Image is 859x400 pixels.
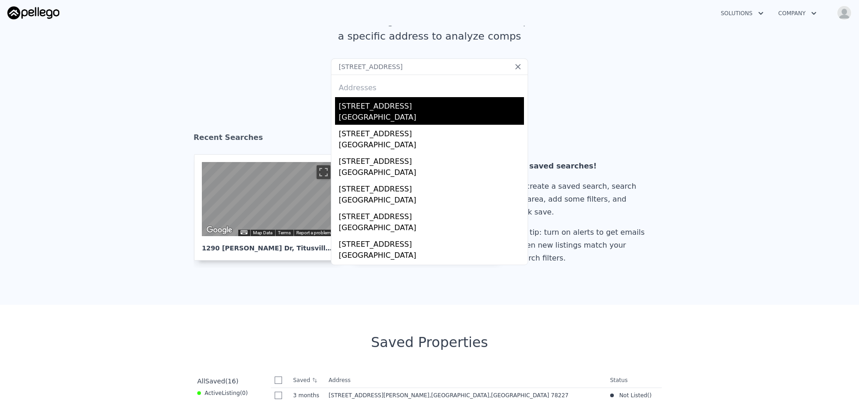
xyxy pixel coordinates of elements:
input: Search an address or region... [331,58,528,75]
div: Saved Properties [194,334,665,351]
span: Active ( 0 ) [205,389,248,397]
div: 1290 [PERSON_NAME] Dr , Titusville [202,236,334,253]
div: [GEOGRAPHIC_DATA] [339,167,524,180]
button: Company [771,5,824,22]
a: Open this area in Google Maps (opens a new window) [204,224,235,236]
button: Map Data [253,230,272,236]
div: [STREET_ADDRESS] [339,97,524,112]
div: To create a saved search, search an area, add some filters, and click save. [516,180,648,219]
span: Not Listed ( [614,392,650,399]
div: [STREET_ADDRESS] [339,180,524,195]
div: [GEOGRAPHIC_DATA] [339,112,524,125]
div: No saved searches! [516,160,648,173]
span: Saved [205,377,225,385]
button: Toggle fullscreen view [317,165,330,179]
div: [STREET_ADDRESS] [339,208,524,222]
img: Pellego [7,6,59,19]
div: [STREET_ADDRESS] [339,125,524,139]
div: [GEOGRAPHIC_DATA] [339,139,524,152]
a: Map 1290 [PERSON_NAME] Dr, Titusville,FL 32796 [194,154,349,261]
span: ) [649,392,652,399]
th: Saved [289,373,325,388]
th: Address [325,373,606,388]
div: [STREET_ADDRESS] [339,152,524,167]
div: Map [202,162,334,236]
span: , [GEOGRAPHIC_DATA] 78227 [489,392,569,399]
div: Street View [202,162,334,236]
img: Google [204,224,235,236]
th: Status [606,373,662,388]
div: [GEOGRAPHIC_DATA] [339,195,524,208]
img: avatar [837,6,852,20]
div: Search a region to find deals or look up a specific address to analyze comps [326,13,533,44]
time: 2025-06-04 00:19 [293,392,321,399]
button: Keyboard shortcuts [241,230,247,234]
button: Solutions [713,5,771,22]
div: Pro tip: turn on alerts to get emails when new listings match your search filters. [516,226,648,265]
div: [STREET_ADDRESS] [339,263,524,278]
div: Addresses [335,75,524,97]
div: [GEOGRAPHIC_DATA] [339,250,524,263]
div: [GEOGRAPHIC_DATA] [339,222,524,235]
span: , [GEOGRAPHIC_DATA] [429,392,572,399]
a: Terms (opens in new tab) [278,230,291,235]
span: Listing [222,390,240,396]
div: Recent Searches [194,125,665,154]
div: [STREET_ADDRESS] [339,235,524,250]
div: All ( 16 ) [197,377,238,386]
a: Report a problem [296,230,331,235]
span: [STREET_ADDRESS][PERSON_NAME] [329,392,429,399]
